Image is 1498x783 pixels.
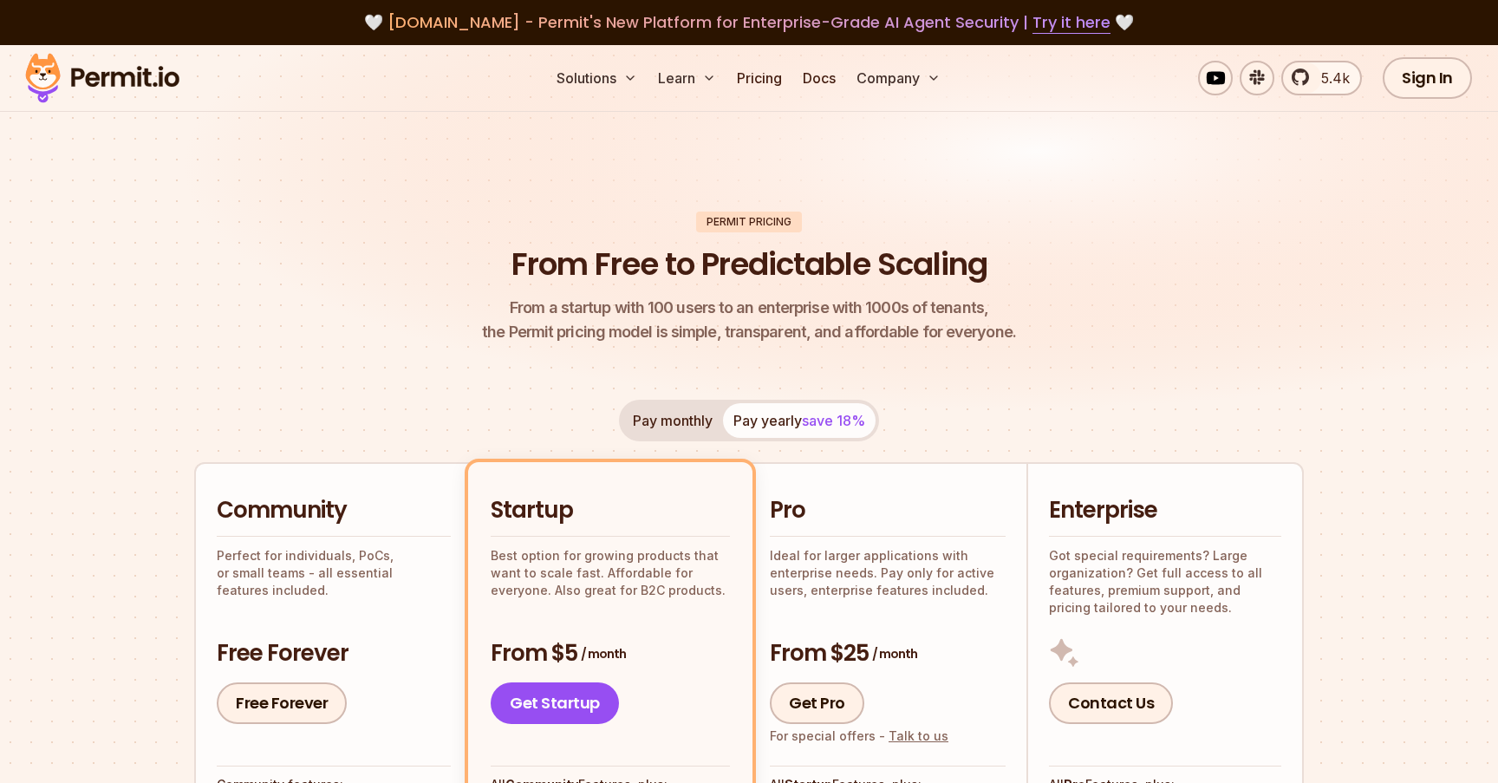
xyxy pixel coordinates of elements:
a: Try it here [1032,11,1110,34]
h2: Pro [770,495,1006,526]
button: Learn [651,61,723,95]
div: 🤍 🤍 [42,10,1456,35]
p: Best option for growing products that want to scale fast. Affordable for everyone. Also great for... [491,547,730,599]
button: Company [850,61,948,95]
a: Docs [796,61,843,95]
span: / month [872,645,917,662]
a: Get Startup [491,682,619,724]
span: [DOMAIN_NAME] - Permit's New Platform for Enterprise-Grade AI Agent Security | [388,11,1110,33]
div: For special offers - [770,728,948,745]
h3: Free Forever [217,638,451,669]
span: 5.4k [1311,68,1350,88]
button: Solutions [550,61,644,95]
a: Get Pro [770,682,864,724]
h2: Startup [491,495,730,526]
h3: From $5 [491,638,730,669]
h1: From Free to Predictable Scaling [511,243,987,286]
h3: From $25 [770,638,1006,669]
span: / month [581,645,626,662]
span: From a startup with 100 users to an enterprise with 1000s of tenants, [482,296,1016,320]
img: Permit logo [17,49,187,108]
a: Free Forever [217,682,347,724]
h2: Enterprise [1049,495,1281,526]
button: Pay monthly [622,403,723,438]
a: Sign In [1383,57,1472,99]
a: Pricing [730,61,789,95]
p: Got special requirements? Large organization? Get full access to all features, premium support, a... [1049,547,1281,617]
a: Talk to us [889,728,948,743]
a: Contact Us [1049,682,1173,724]
h2: Community [217,495,451,526]
p: Ideal for larger applications with enterprise needs. Pay only for active users, enterprise featur... [770,547,1006,599]
p: Perfect for individuals, PoCs, or small teams - all essential features included. [217,547,451,599]
a: 5.4k [1281,61,1362,95]
p: the Permit pricing model is simple, transparent, and affordable for everyone. [482,296,1016,344]
div: Permit Pricing [696,212,802,232]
